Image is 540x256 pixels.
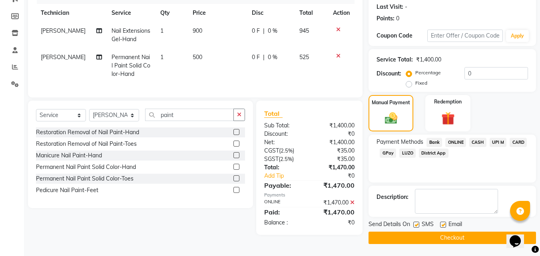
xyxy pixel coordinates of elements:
div: Service Total: [377,56,413,64]
span: Nail Extensions Gel-Hand [112,27,150,43]
th: Service [107,4,155,22]
div: ₹0 [309,218,361,227]
span: [PERSON_NAME] [41,27,86,34]
div: Last Visit: [377,3,403,11]
div: ₹1,470.00 [309,163,361,172]
span: Payment Methods [377,138,423,146]
span: ONLINE [445,138,466,147]
div: Description: [377,193,408,201]
span: 1 [160,27,163,34]
span: 1 [160,54,163,61]
span: Bank [426,138,442,147]
div: Balance : [258,218,309,227]
th: Price [188,4,247,22]
span: LUZO [399,149,416,158]
div: ₹1,470.00 [309,207,361,217]
iframe: chat widget [506,224,532,248]
span: Permanent Nail Paint Solid Color-Hand [112,54,150,77]
span: District App [419,149,448,158]
img: _cash.svg [381,111,401,125]
input: Enter Offer / Coupon Code [427,30,503,42]
span: Email [448,220,462,230]
span: CASH [469,138,486,147]
label: Manual Payment [372,99,410,106]
th: Action [328,4,355,22]
th: Disc [247,4,295,22]
div: ₹1,400.00 [416,56,441,64]
span: 2.5% [281,147,293,154]
div: ₹1,470.00 [309,198,361,207]
button: Checkout [369,232,536,244]
button: Apply [506,30,529,42]
span: 900 [193,27,202,34]
img: _gift.svg [437,110,459,127]
div: 0 [396,14,399,23]
div: - [405,3,407,11]
span: | [263,27,265,35]
span: 525 [299,54,309,61]
span: Total [264,109,283,118]
div: Paid: [258,207,309,217]
label: Redemption [434,98,462,105]
div: Manicure Nail Paint-Hand [36,151,102,160]
span: [PERSON_NAME] [41,54,86,61]
span: 0 F [252,53,260,62]
div: ₹35.00 [309,147,361,155]
span: SMS [422,220,434,230]
div: Sub Total: [258,121,309,130]
th: Total [295,4,329,22]
div: Restoration Removal of Nail Paint-Toes [36,140,137,148]
label: Fixed [415,79,427,87]
div: ONLINE [258,198,309,207]
span: 0 F [252,27,260,35]
span: 0 % [268,27,277,35]
div: ₹1,400.00 [309,138,361,147]
div: ₹1,470.00 [309,181,361,190]
div: Discount: [258,130,309,138]
span: 2.5% [280,156,292,162]
div: Coupon Code [377,32,427,40]
div: ( ) [258,147,309,155]
div: Total: [258,163,309,172]
div: Payments [264,192,355,198]
div: Payable: [258,181,309,190]
div: Discount: [377,69,401,78]
div: Permanent Nail Paint Solid Color-Toes [36,175,134,183]
input: Search or Scan [145,109,234,121]
th: Technician [36,4,107,22]
span: 0 % [268,53,277,62]
span: | [263,53,265,62]
div: ( ) [258,155,309,163]
span: 945 [299,27,309,34]
div: Permanent Nail Paint Solid Color-Hand [36,163,136,171]
div: Points: [377,14,395,23]
span: 500 [193,54,202,61]
div: Restoration Removal of Nail Paint-Hand [36,128,139,137]
div: ₹35.00 [309,155,361,163]
th: Qty [155,4,188,22]
div: ₹0 [309,130,361,138]
a: Add Tip [258,172,318,180]
div: ₹0 [318,172,361,180]
div: Net: [258,138,309,147]
span: CGST [264,147,279,154]
label: Percentage [415,69,441,76]
span: Send Details On [369,220,410,230]
span: CARD [510,138,527,147]
div: Pedicure Nail Paint-Feet [36,186,98,194]
div: ₹1,400.00 [309,121,361,130]
span: GPay [380,149,396,158]
span: SGST [264,155,279,163]
span: UPI M [490,138,507,147]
